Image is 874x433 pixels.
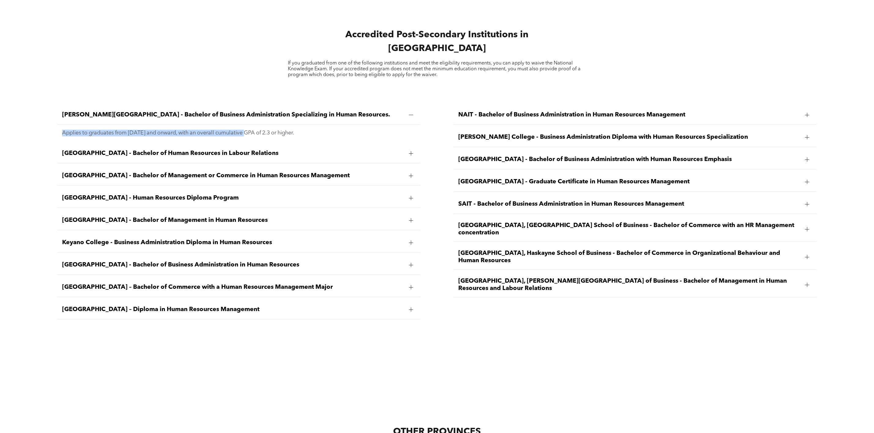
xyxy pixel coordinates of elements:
[458,277,800,292] span: [GEOGRAPHIC_DATA], [PERSON_NAME][GEOGRAPHIC_DATA] of Business - Bachelor of Management in Human R...
[62,111,404,119] span: [PERSON_NAME][GEOGRAPHIC_DATA] - Bachelor of Business Administration Specializing in Human Resour...
[62,130,415,136] p: Applies to graduates from [DATE] and onward, with an overall cumulative GPA of 2.3 or higher.
[458,134,800,141] span: [PERSON_NAME] College - Business Administration Diploma with Human Resources Specialization
[458,111,800,119] span: NAIT - Bachelor of Business Administration in Human Resources Management
[62,284,404,291] span: [GEOGRAPHIC_DATA] – Bachelor of Commerce with a Human Resources Management Major
[62,261,404,269] span: [GEOGRAPHIC_DATA] - Bachelor of Business Administration in Human Resources
[458,178,800,185] span: [GEOGRAPHIC_DATA] - Graduate Certificate in Human Resources Management
[458,156,800,163] span: [GEOGRAPHIC_DATA] - Bachelor of Business Administration with Human Resources Emphasis
[62,172,404,179] span: [GEOGRAPHIC_DATA] - Bachelor of Management or Commerce in Human Resources Management
[288,61,581,77] span: If you graduated from one of the following institutions and meet the eligibility requirements, yo...
[458,250,800,264] span: [GEOGRAPHIC_DATA], Haskayne School of Business - Bachelor of Commerce in Organizational Behaviour...
[458,222,800,237] span: [GEOGRAPHIC_DATA], [GEOGRAPHIC_DATA] School of Business - Bachelor of Commerce with an HR Managem...
[62,150,404,157] span: [GEOGRAPHIC_DATA] - Bachelor of Human Resources in Labour Relations
[62,217,404,224] span: [GEOGRAPHIC_DATA] - Bachelor of Management in Human Resources
[458,200,800,208] span: SAIT - Bachelor of Business Administration in Human Resources Management
[345,30,528,53] span: Accredited Post-Secondary Institutions in [GEOGRAPHIC_DATA]
[62,194,404,202] span: [GEOGRAPHIC_DATA] - Human Resources Diploma Program
[62,306,404,313] span: [GEOGRAPHIC_DATA] – Diploma in Human Resources Management
[62,239,404,246] span: Keyano College - Business Administration Diploma in Human Resources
